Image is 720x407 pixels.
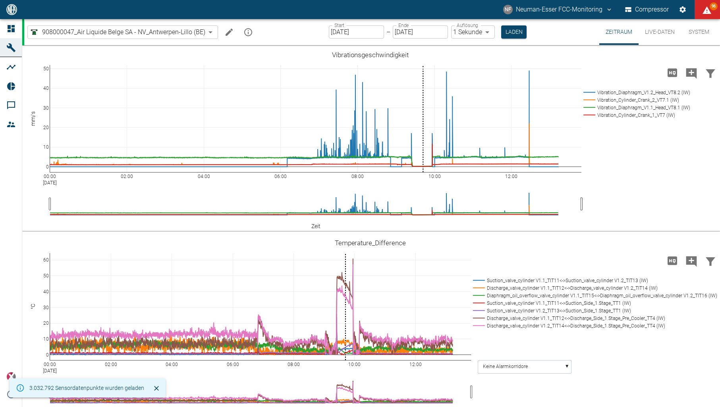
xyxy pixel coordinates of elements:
div: 1 Sekunde [451,25,495,39]
button: mission info [240,24,256,40]
a: 908000047_Air Liquide Belge SA - NV_Antwerpen-Lillo (BE) [29,27,205,37]
label: Auflösung [457,22,478,29]
button: Machine bearbeiten [221,24,237,40]
button: fcc-monitoring@neuman-esser.com [502,2,614,17]
button: Schließen [151,382,162,394]
span: Hohe Auflösung [663,68,682,76]
button: System [681,19,717,45]
input: DD.MM.YYYY [329,25,384,39]
button: Daten filtern [701,250,720,271]
button: Einstellungen [676,2,690,17]
label: Start [334,22,344,29]
div: NF [503,5,513,14]
span: 96 [710,2,718,10]
img: Xplore Logo [6,372,16,382]
button: Kommentar hinzufügen [682,250,701,271]
input: DD.MM.YYYY [393,25,448,39]
div: 3.032.792 Sensordatenpunkte wurden geladen [29,381,144,395]
label: Ende [398,22,409,29]
button: Laden [501,25,527,39]
button: Kommentar hinzufügen [682,62,701,83]
text: Keine Alarmkorridore [483,364,528,370]
p: – [386,27,390,37]
img: logo [6,4,18,15]
span: Hohe Auflösung [663,256,682,264]
button: Zeitraum [599,19,639,45]
span: 908000047_Air Liquide Belge SA - NV_Antwerpen-Lillo (BE) [42,27,205,37]
button: Compressor [623,2,671,17]
button: Live-Daten [639,19,681,45]
button: Daten filtern [701,62,720,83]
